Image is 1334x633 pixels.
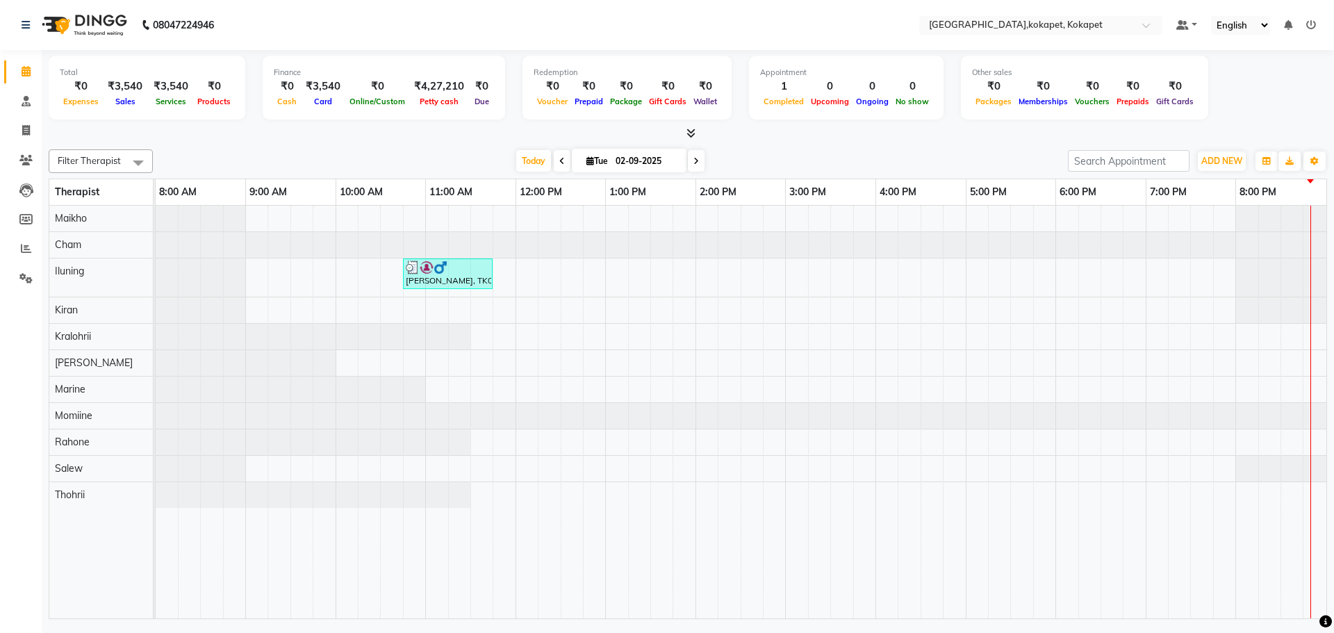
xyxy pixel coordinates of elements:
div: ₹0 [1015,79,1071,94]
span: Online/Custom [346,97,409,106]
a: 5:00 PM [966,182,1010,202]
img: logo [35,6,131,44]
span: Services [152,97,190,106]
a: 1:00 PM [606,182,650,202]
span: Card [311,97,336,106]
span: Ongoing [853,97,892,106]
span: Cash [274,97,300,106]
span: Vouchers [1071,97,1113,106]
span: Upcoming [807,97,853,106]
a: 12:00 PM [516,182,566,202]
a: 3:00 PM [786,182,830,202]
div: ₹0 [470,79,494,94]
a: 8:00 AM [156,182,200,202]
span: Thohrii [55,488,85,501]
a: 10:00 AM [336,182,386,202]
span: Kiran [55,304,78,316]
div: ₹0 [534,79,571,94]
span: Therapist [55,186,99,198]
div: ₹0 [274,79,300,94]
span: Momiine [55,409,92,422]
div: 0 [892,79,932,94]
div: 0 [807,79,853,94]
div: ₹0 [194,79,234,94]
div: ₹4,27,210 [409,79,470,94]
span: Cham [55,238,81,251]
input: 2025-09-02 [611,151,681,172]
span: Sales [112,97,139,106]
span: Rahone [55,436,90,448]
div: Finance [274,67,494,79]
div: ₹3,540 [148,79,194,94]
div: 1 [760,79,807,94]
a: 8:00 PM [1236,182,1280,202]
div: ₹0 [571,79,607,94]
div: [PERSON_NAME], TK01, 10:45 AM-11:45 AM, Thai [MEDICAL_DATA] 60min (₹3000) [404,261,491,287]
div: Redemption [534,67,720,79]
div: ₹0 [60,79,102,94]
div: ₹0 [1113,79,1153,94]
div: ₹0 [690,79,720,94]
span: Package [607,97,645,106]
span: Packages [972,97,1015,106]
div: ₹0 [1153,79,1197,94]
span: Filter Therapist [58,155,121,166]
span: No show [892,97,932,106]
input: Search Appointment [1068,150,1189,172]
div: ₹0 [346,79,409,94]
span: Petty cash [416,97,462,106]
div: 0 [853,79,892,94]
span: Products [194,97,234,106]
span: [PERSON_NAME] [55,356,133,369]
span: Tue [583,156,611,166]
a: 11:00 AM [426,182,476,202]
span: Prepaids [1113,97,1153,106]
span: Due [471,97,493,106]
span: ADD NEW [1201,156,1242,166]
span: Marine [55,383,85,395]
button: ADD NEW [1198,151,1246,171]
span: Iluning [55,265,84,277]
span: Memberships [1015,97,1071,106]
a: 4:00 PM [876,182,920,202]
div: ₹3,540 [300,79,346,94]
span: Salew [55,462,83,475]
div: Appointment [760,67,932,79]
span: Kralohrii [55,330,91,343]
div: ₹0 [607,79,645,94]
span: Prepaid [571,97,607,106]
a: 6:00 PM [1056,182,1100,202]
a: 9:00 AM [246,182,290,202]
span: Completed [760,97,807,106]
div: ₹0 [1071,79,1113,94]
span: Voucher [534,97,571,106]
span: Maikho [55,212,87,224]
span: Gift Cards [645,97,690,106]
div: Other sales [972,67,1197,79]
a: 7:00 PM [1146,182,1190,202]
div: ₹0 [972,79,1015,94]
b: 08047224946 [153,6,214,44]
span: Gift Cards [1153,97,1197,106]
a: 2:00 PM [696,182,740,202]
span: Today [516,150,551,172]
div: ₹3,540 [102,79,148,94]
span: Expenses [60,97,102,106]
div: Total [60,67,234,79]
div: ₹0 [645,79,690,94]
span: Wallet [690,97,720,106]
